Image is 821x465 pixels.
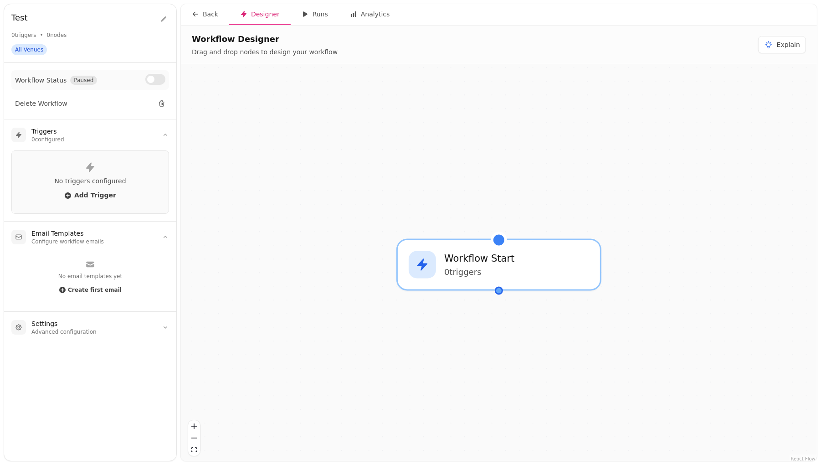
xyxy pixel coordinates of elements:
[777,40,800,49] span: Explain
[11,95,169,112] button: Delete Workflow
[31,319,97,328] h3: Settings
[11,273,169,280] p: No email templates yet
[11,11,153,24] h2: Test
[64,191,116,200] button: Add Trigger
[31,328,97,336] p: Advanced configuration
[192,10,218,19] div: Back
[188,444,200,456] button: Fit View
[444,252,514,265] h3: Workflow Start
[791,456,816,461] a: React Flow attribution
[229,4,291,25] button: Designer
[40,31,43,39] span: •
[291,4,339,25] button: Runs
[188,432,200,444] button: Zoom Out
[23,176,158,186] p: No triggers configured
[11,44,47,55] span: All Venues
[444,267,514,278] p: 0 trigger s
[188,420,200,432] button: Zoom In
[158,11,169,26] button: Edit workflow
[188,420,200,456] div: Control Panel
[192,33,338,46] h2: Workflow Designer
[15,76,67,85] span: Workflow Status
[4,312,176,343] summary: SettingsAdvanced configuration
[47,31,67,39] span: 0 node s
[31,127,64,136] h3: Triggers
[302,10,328,19] div: Runs
[31,136,64,143] p: 0 configured
[15,46,43,53] span: All Venues
[64,192,116,199] span: Add Trigger
[4,222,176,253] summary: Email TemplatesConfigure workflow emails
[181,4,229,25] button: Back
[68,287,122,293] span: Create first email
[11,31,36,39] span: 0 trigger s
[758,36,806,53] button: Explain
[31,238,104,245] p: Configure workflow emails
[70,76,97,85] span: Paused
[192,47,338,57] p: Drag and drop nodes to design your workflow
[4,119,176,150] summary: Triggers0configured
[240,10,280,19] div: Designer
[350,10,390,19] div: Analytics
[59,285,122,294] button: Create first email
[339,4,401,25] button: Analytics
[31,229,104,238] h3: Email Templates
[15,99,67,108] span: Delete Workflow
